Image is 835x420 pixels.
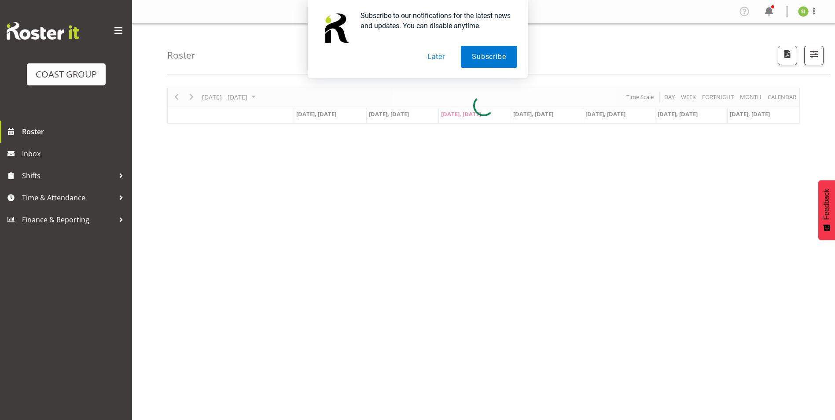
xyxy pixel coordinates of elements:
[318,11,353,46] img: notification icon
[461,46,517,68] button: Subscribe
[22,147,128,160] span: Inbox
[416,46,456,68] button: Later
[818,180,835,240] button: Feedback - Show survey
[22,125,128,138] span: Roster
[22,213,114,226] span: Finance & Reporting
[353,11,517,31] div: Subscribe to our notifications for the latest news and updates. You can disable anytime.
[823,189,831,220] span: Feedback
[22,169,114,182] span: Shifts
[22,191,114,204] span: Time & Attendance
